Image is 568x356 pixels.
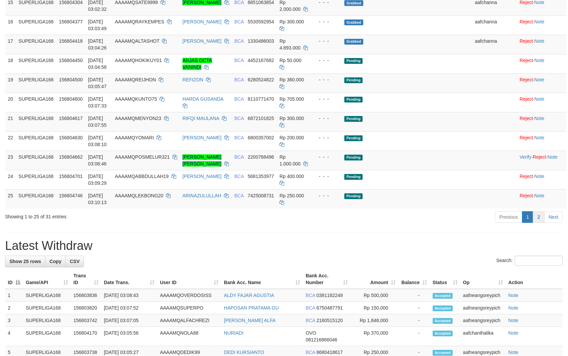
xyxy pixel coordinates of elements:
[5,93,16,112] td: 20
[433,318,453,324] span: Accepted
[88,96,107,108] span: [DATE] 03:07:33
[248,154,274,160] span: Copy 2200768496 to clipboard
[460,327,506,346] td: aafchanthalika
[520,174,533,179] a: Reject
[314,38,339,44] div: - - -
[472,15,517,35] td: aafchanna
[5,73,16,93] td: 19
[280,77,304,82] span: Rp 360.000
[520,116,533,121] a: Reject
[344,135,363,141] span: Pending
[306,337,337,342] span: Copy 081216866046 to clipboard
[16,131,57,151] td: SUPERLIGA168
[314,76,339,83] div: - - -
[515,256,563,266] input: Search:
[534,38,545,44] a: Note
[115,58,162,63] span: AAAAMQHOKIKUY01
[23,289,71,302] td: SUPERLIGA168
[317,293,343,298] span: Copy 0381182249 to clipboard
[5,35,16,54] td: 17
[533,154,547,160] a: Reject
[517,189,566,209] td: ·
[248,135,274,140] span: Copy 6800357002 to clipboard
[306,305,315,311] span: BCA
[65,256,84,267] a: CSV
[344,193,363,199] span: Pending
[234,154,244,160] span: BCA
[5,211,232,220] div: Showing 1 to 25 of 31 entries
[280,174,304,179] span: Rp 400.000
[23,302,71,314] td: SUPERLIGA168
[280,38,301,51] span: Rp 4.893.000
[522,211,534,223] a: 1
[248,38,274,44] span: Copy 1330486003 to clipboard
[88,77,107,89] span: [DATE] 03:05:47
[16,73,57,93] td: SUPERLIGA168
[520,135,533,140] a: Reject
[303,270,351,289] th: Bank Acc. Number: activate to sort column ascending
[101,302,157,314] td: [DATE] 03:07:52
[306,293,315,298] span: BCA
[224,350,264,355] a: DEDI KURSIANTO
[224,318,276,323] a: [PERSON_NAME] ALFA
[497,256,563,266] label: Search:
[59,193,83,198] span: 156804746
[248,116,274,121] span: Copy 6872101825 to clipboard
[49,259,61,264] span: Copy
[183,19,222,24] a: [PERSON_NAME]
[101,327,157,346] td: [DATE] 03:05:56
[508,305,519,311] a: Note
[23,314,71,327] td: SUPERLIGA168
[460,302,506,314] td: aafneangsreypich
[45,256,66,267] a: Copy
[534,77,545,82] a: Note
[280,193,304,198] span: Rp 250.000
[71,302,101,314] td: 156803820
[317,318,343,323] span: Copy 2180515120 to clipboard
[534,174,545,179] a: Note
[183,135,222,140] a: [PERSON_NAME]
[88,58,107,70] span: [DATE] 03:04:58
[183,77,203,82] a: REFIZON
[520,154,532,160] a: Verify
[248,58,274,63] span: Copy 4452167682 to clipboard
[344,174,363,180] span: Pending
[115,19,164,24] span: AAAAMQRAYKEMPES
[248,96,274,102] span: Copy 8110771470 to clipboard
[280,154,301,166] span: Rp 1.000.000
[508,293,519,298] a: Note
[16,170,57,189] td: SUPERLIGA168
[88,154,107,166] span: [DATE] 03:08:46
[506,270,563,289] th: Action
[433,293,453,299] span: Accepted
[234,174,244,179] span: BCA
[520,38,533,44] a: Reject
[5,239,563,253] h1: Latest Withdraw
[16,189,57,209] td: SUPERLIGA168
[59,38,83,44] span: 156804418
[344,58,363,64] span: Pending
[157,327,221,346] td: AAAAMQNOLA88
[16,112,57,131] td: SUPERLIGA168
[5,15,16,35] td: 16
[520,96,533,102] a: Reject
[306,350,315,355] span: BCA
[314,154,339,160] div: - - -
[16,35,57,54] td: SUPERLIGA168
[314,18,339,25] div: - - -
[517,73,566,93] td: ·
[433,350,453,356] span: Accepted
[534,135,545,140] a: Note
[183,58,212,70] a: ANJAS OCTA VANINDI
[101,270,157,289] th: Date Trans.: activate to sort column ascending
[183,96,224,102] a: HARDA GUSANDA
[59,135,83,140] span: 156804630
[59,96,83,102] span: 156804600
[517,131,566,151] td: ·
[5,256,45,267] a: Show 25 rows
[344,116,363,122] span: Pending
[88,116,107,128] span: [DATE] 03:07:55
[314,57,339,64] div: - - -
[101,289,157,302] td: [DATE] 03:08:43
[59,116,83,121] span: 156804617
